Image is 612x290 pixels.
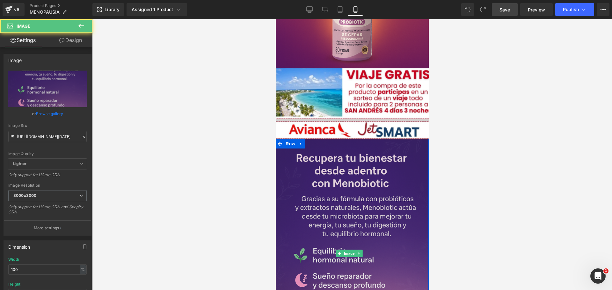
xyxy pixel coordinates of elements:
[8,183,87,188] div: Image Resolution
[13,5,21,14] div: v6
[4,220,91,235] button: More settings
[348,3,363,16] a: Mobile
[8,120,21,129] span: Row
[36,108,63,119] a: Browse gallery
[528,6,545,13] span: Preview
[30,10,60,15] span: MENOPAUSIA
[8,54,22,63] div: Image
[80,265,86,274] div: %
[332,3,348,16] a: Tablet
[317,3,332,16] a: Laptop
[13,193,36,198] b: 3000x3000
[13,161,26,166] b: Lighter
[302,3,317,16] a: Desktop
[590,268,606,284] iframe: Intercom live chat
[563,7,579,12] span: Publish
[132,6,182,13] div: Assigned 1 Product
[8,204,87,219] div: Only support for UCare CDN and Shopify CDN
[8,131,87,142] input: Link
[603,268,608,273] span: 1
[3,3,25,16] a: v6
[499,6,510,13] span: Save
[8,152,87,156] div: Image Quality
[67,231,80,238] span: Image
[92,3,124,16] a: New Library
[8,264,87,275] input: auto
[34,225,59,231] p: More settings
[8,172,87,182] div: Only support for UCare CDN
[80,231,87,238] a: Expand / Collapse
[8,257,19,262] div: Width
[47,33,94,47] a: Design
[8,241,30,250] div: Dimension
[477,3,489,16] button: Redo
[17,24,30,29] span: Image
[21,120,29,129] a: Expand / Collapse
[8,282,20,287] div: Height
[105,7,120,12] span: Library
[8,110,87,117] div: or
[461,3,474,16] button: Undo
[555,3,594,16] button: Publish
[8,123,87,128] div: Image Src
[30,3,92,8] a: Product Pages
[597,3,609,16] button: More
[520,3,553,16] a: Preview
